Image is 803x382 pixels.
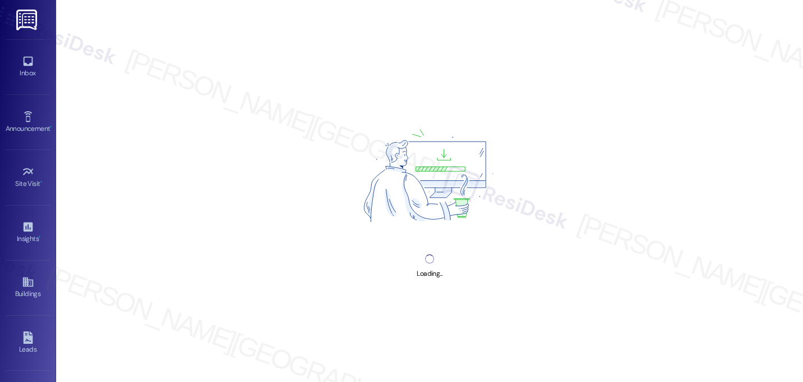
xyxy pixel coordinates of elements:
a: Inbox [6,52,51,82]
a: Site Visit • [6,162,51,193]
div: Loading... [417,268,442,280]
a: Insights • [6,217,51,248]
span: • [39,233,40,241]
span: • [40,178,42,186]
a: Buildings [6,272,51,303]
img: ResiDesk Logo [16,10,39,30]
span: • [50,123,52,131]
a: Leads [6,328,51,358]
